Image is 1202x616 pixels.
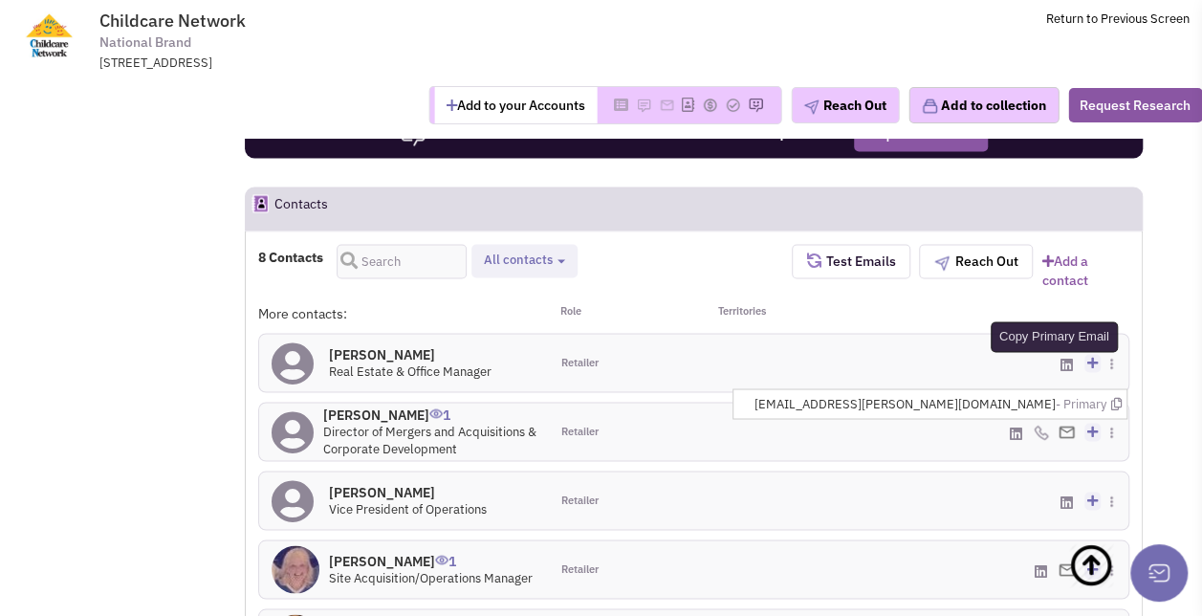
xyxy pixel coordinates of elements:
div: Territories [693,304,839,323]
h2: Contacts [274,187,328,230]
img: Please add to your accounts [659,98,674,113]
img: icon-UserInteraction.png [429,408,443,418]
span: Retailer [560,355,598,370]
img: plane.png [934,255,950,271]
span: Retailer [560,493,598,508]
span: Retailer [560,424,598,439]
h4: 8 Contacts [258,249,323,266]
img: icon-phone.png [1034,425,1049,440]
span: Director of Mergers and Acquisitions & Corporate Development [323,423,536,457]
a: Add a contact [1042,252,1129,290]
h4: [PERSON_NAME] [323,406,536,423]
img: Please add to your accounts [702,98,717,113]
button: Test Emails [792,244,910,278]
span: Our researchers can find contacts and site submission requirements [400,124,846,142]
img: Wq8Z6wVyYUGcJLHuscm7pw.jpg [272,545,319,593]
img: Email%20Icon.png [1059,563,1075,576]
h4: [PERSON_NAME] [329,483,487,500]
span: 1 [435,538,456,569]
span: 1 [429,391,450,423]
span: Site Acquisition/Operations Manager [329,569,533,585]
img: icon-collection-lavender.png [921,98,938,115]
span: [EMAIL_ADDRESS][PERSON_NAME][DOMAIN_NAME] [754,395,1121,413]
button: Reach Out [791,87,899,123]
img: Please add to your accounts [748,98,763,113]
div: More contacts: [258,304,549,323]
h4: [PERSON_NAME] [329,552,533,569]
span: Test Emails [821,253,895,270]
button: All contacts [478,251,571,271]
div: Role [548,304,693,323]
div: [STREET_ADDRESS] [99,55,599,73]
span: All contacts [484,252,553,268]
img: Email%20Icon.png [1059,426,1075,438]
input: Search [337,244,467,278]
h4: [PERSON_NAME] [329,345,492,363]
span: - Primary [1055,395,1105,413]
span: Real Estate & Office Manager [329,363,492,379]
a: Return to Previous Screen [1046,11,1190,27]
img: icon-UserInteraction.png [435,555,448,564]
div: Copy Primary Email [991,321,1118,352]
img: Please add to your accounts [636,98,651,113]
button: Add to your Accounts [434,87,597,123]
span: National Brand [99,33,191,53]
img: plane.png [803,99,819,115]
button: Add to collection [908,87,1059,123]
span: Vice President of Operations [329,500,487,517]
button: Request Research [1068,88,1202,122]
img: Please add to your accounts [725,98,740,113]
span: Retailer [560,561,598,577]
span: Childcare Network [99,10,246,32]
button: Reach Out [919,244,1033,278]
